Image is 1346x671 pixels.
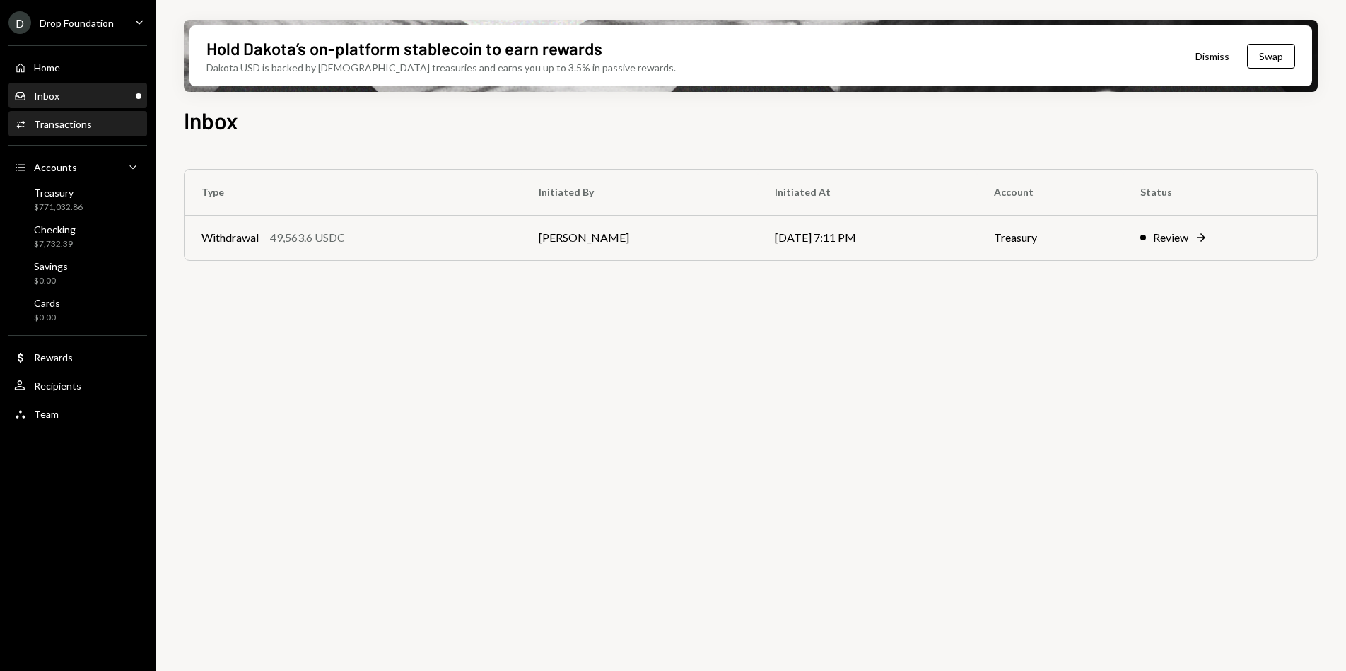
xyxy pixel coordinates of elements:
[34,202,83,214] div: $771,032.86
[34,238,76,250] div: $7,732.39
[8,219,147,253] a: Checking$7,732.39
[977,215,1123,260] td: Treasury
[34,275,68,287] div: $0.00
[1123,170,1317,215] th: Status
[8,54,147,80] a: Home
[34,223,76,235] div: Checking
[1247,44,1295,69] button: Swap
[206,60,676,75] div: Dakota USD is backed by [DEMOGRAPHIC_DATA] treasuries and earns you up to 3.5% in passive rewards.
[8,111,147,136] a: Transactions
[522,170,758,215] th: Initiated By
[34,62,60,74] div: Home
[8,401,147,426] a: Team
[34,260,68,272] div: Savings
[34,90,59,102] div: Inbox
[34,351,73,363] div: Rewards
[185,170,522,215] th: Type
[34,380,81,392] div: Recipients
[8,344,147,370] a: Rewards
[8,154,147,180] a: Accounts
[522,215,758,260] td: [PERSON_NAME]
[1153,229,1188,246] div: Review
[977,170,1123,215] th: Account
[34,118,92,130] div: Transactions
[34,408,59,420] div: Team
[8,373,147,398] a: Recipients
[1178,40,1247,73] button: Dismiss
[201,229,259,246] div: Withdrawal
[8,83,147,108] a: Inbox
[34,187,83,199] div: Treasury
[8,256,147,290] a: Savings$0.00
[34,312,60,324] div: $0.00
[758,170,977,215] th: Initiated At
[8,293,147,327] a: Cards$0.00
[34,297,60,309] div: Cards
[34,161,77,173] div: Accounts
[8,11,31,34] div: D
[270,229,345,246] div: 49,563.6 USDC
[184,106,238,134] h1: Inbox
[40,17,114,29] div: Drop Foundation
[206,37,602,60] div: Hold Dakota’s on-platform stablecoin to earn rewards
[758,215,977,260] td: [DATE] 7:11 PM
[8,182,147,216] a: Treasury$771,032.86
